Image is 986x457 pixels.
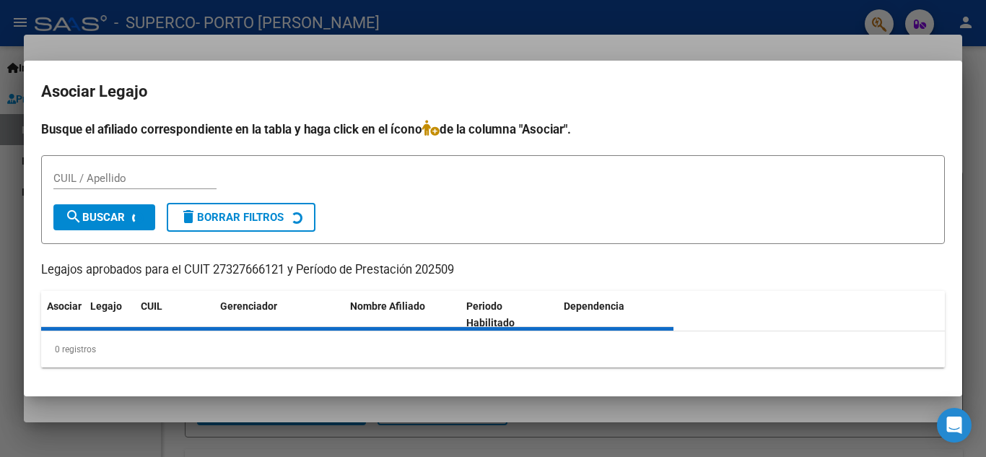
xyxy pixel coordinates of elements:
span: Buscar [65,211,125,224]
span: Gerenciador [220,300,277,312]
datatable-header-cell: CUIL [135,291,214,339]
div: Open Intercom Messenger [937,408,972,443]
span: Periodo Habilitado [466,300,515,328]
p: Legajos aprobados para el CUIT 27327666121 y Período de Prestación 202509 [41,261,945,279]
datatable-header-cell: Legajo [84,291,135,339]
button: Buscar [53,204,155,230]
span: CUIL [141,300,162,312]
datatable-header-cell: Periodo Habilitado [461,291,558,339]
datatable-header-cell: Asociar [41,291,84,339]
mat-icon: search [65,208,82,225]
span: Dependencia [564,300,624,312]
datatable-header-cell: Gerenciador [214,291,344,339]
div: 0 registros [41,331,945,367]
span: Asociar [47,300,82,312]
datatable-header-cell: Dependencia [558,291,674,339]
h2: Asociar Legajo [41,78,945,105]
span: Legajo [90,300,122,312]
mat-icon: delete [180,208,197,225]
button: Borrar Filtros [167,203,315,232]
span: Borrar Filtros [180,211,284,224]
h4: Busque el afiliado correspondiente en la tabla y haga click en el ícono de la columna "Asociar". [41,120,945,139]
span: Nombre Afiliado [350,300,425,312]
datatable-header-cell: Nombre Afiliado [344,291,461,339]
